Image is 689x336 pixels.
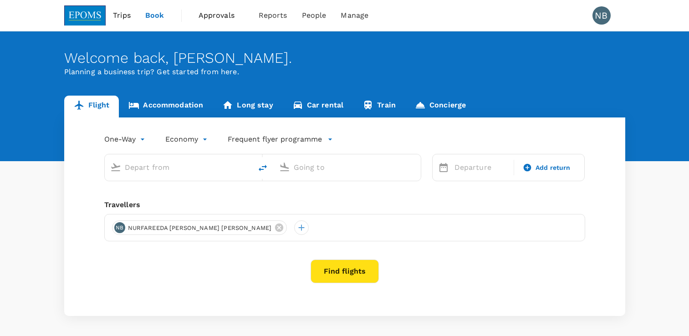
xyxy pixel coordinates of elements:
[245,166,247,168] button: Open
[302,10,327,21] span: People
[454,162,508,173] p: Departure
[536,163,571,173] span: Add return
[145,10,164,21] span: Book
[405,96,475,117] a: Concierge
[213,96,282,117] a: Long stay
[228,134,333,145] button: Frequent flyer programme
[114,222,125,233] div: NB
[64,5,106,25] img: EPOMS SDN BHD
[64,96,119,117] a: Flight
[353,96,405,117] a: Train
[199,10,244,21] span: Approvals
[592,6,611,25] div: NB
[113,10,131,21] span: Trips
[104,199,585,210] div: Travellers
[104,132,147,147] div: One-Way
[259,10,287,21] span: Reports
[119,96,213,117] a: Accommodation
[294,160,402,174] input: Going to
[414,166,416,168] button: Open
[112,220,287,235] div: NBNURFAREEDA [PERSON_NAME] [PERSON_NAME]
[252,157,274,179] button: delete
[283,96,353,117] a: Car rental
[341,10,368,21] span: Manage
[311,260,379,283] button: Find flights
[122,224,277,233] span: NURFAREEDA [PERSON_NAME] [PERSON_NAME]
[64,50,625,66] div: Welcome back , [PERSON_NAME] .
[125,160,233,174] input: Depart from
[165,132,209,147] div: Economy
[64,66,625,77] p: Planning a business trip? Get started from here.
[228,134,322,145] p: Frequent flyer programme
